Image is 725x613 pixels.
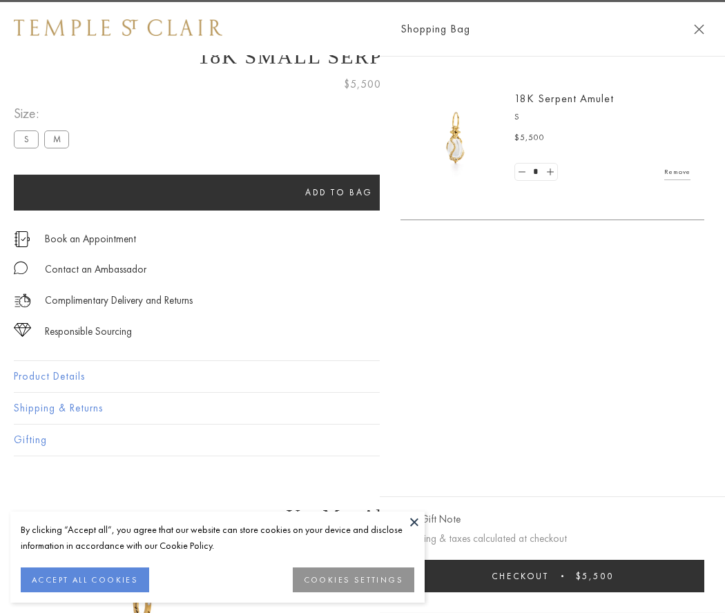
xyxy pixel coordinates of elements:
h3: You May Also Like [35,505,690,527]
span: $5,500 [514,131,545,145]
span: Shopping Bag [400,20,470,38]
div: By clicking “Accept all”, you agree that our website can store cookies on your device and disclos... [21,522,414,554]
p: S [514,110,690,124]
button: Product Details [14,361,711,392]
label: M [44,130,69,148]
button: Add Gift Note [400,511,461,528]
h1: 18K Small Serpent Amulet [14,45,711,68]
span: $5,500 [576,570,614,582]
span: Size: [14,102,75,125]
img: icon_sourcing.svg [14,323,31,337]
span: Checkout [492,570,549,582]
div: Contact an Ambassador [45,261,146,278]
button: COOKIES SETTINGS [293,567,414,592]
p: Shipping & taxes calculated at checkout [400,530,704,547]
button: Add to bag [14,175,664,211]
img: Temple St. Clair [14,19,222,36]
button: Shipping & Returns [14,393,711,424]
a: Book an Appointment [45,231,136,246]
div: Responsible Sourcing [45,323,132,340]
a: Remove [664,164,690,179]
button: ACCEPT ALL COOKIES [21,567,149,592]
button: Gifting [14,425,711,456]
a: Set quantity to 0 [515,164,529,181]
img: MessageIcon-01_2.svg [14,261,28,275]
img: P51836-E11SERPPV [414,97,497,179]
span: $5,500 [344,75,381,93]
p: Complimentary Delivery and Returns [45,292,193,309]
button: Close Shopping Bag [694,24,704,35]
img: icon_delivery.svg [14,292,31,309]
label: S [14,130,39,148]
img: icon_appointment.svg [14,231,30,247]
button: Checkout $5,500 [400,560,704,592]
span: Add to bag [305,186,373,198]
a: Set quantity to 2 [543,164,557,181]
a: 18K Serpent Amulet [514,91,614,106]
